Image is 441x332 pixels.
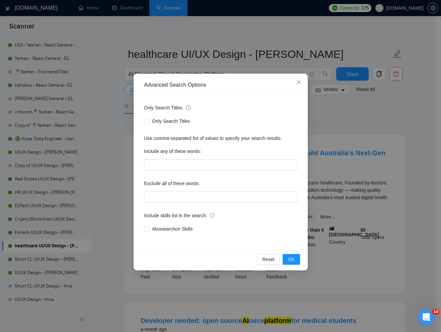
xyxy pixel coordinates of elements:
[144,81,297,89] div: Advanced Search Options
[144,212,215,219] span: Include skills list in the search:
[296,80,301,85] span: close
[144,135,297,142] div: Use comma-separated list of values to specify your search results.
[418,309,434,325] iframe: Intercom live chat
[144,104,191,111] span: Only Search Titles:
[282,254,300,265] button: OK
[144,178,200,189] label: Exclude all of these words:
[432,309,440,315] span: 10
[186,105,191,110] span: info-circle
[262,256,275,263] span: Reset
[288,256,294,263] span: OK
[144,146,201,157] label: Include any of these words:
[149,225,195,233] span: Also search on Skills
[290,74,308,92] button: Close
[149,117,193,125] span: Only Search Titles
[257,254,280,265] button: Reset
[210,213,215,218] span: info-circle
